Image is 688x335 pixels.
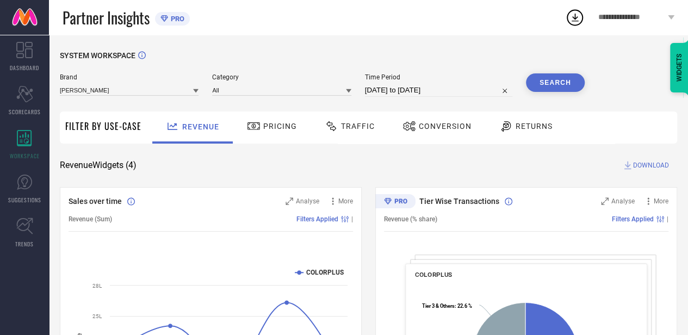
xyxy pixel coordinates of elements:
text: 25L [92,313,102,319]
span: DOWNLOAD [633,160,669,171]
span: More [654,197,668,205]
button: Search [526,73,585,92]
span: WORKSPACE [10,152,40,160]
svg: Zoom [601,197,609,205]
span: Revenue (% share) [384,215,437,223]
div: Open download list [565,8,585,27]
span: Filter By Use-Case [65,120,141,133]
span: Revenue (Sum) [69,215,112,223]
span: Category [212,73,351,81]
svg: Zoom [286,197,293,205]
span: Analyse [611,197,635,205]
span: Partner Insights [63,7,150,29]
span: Revenue [182,122,219,131]
span: Tier Wise Transactions [419,197,499,206]
span: Filters Applied [612,215,654,223]
span: TRENDS [15,240,34,248]
span: COLORPLUS [415,271,452,278]
span: PRO [168,15,184,23]
div: Premium [375,194,416,210]
span: Traffic [341,122,375,131]
span: More [338,197,353,205]
span: Brand [60,73,199,81]
span: Time Period [365,73,512,81]
text: : 22.6 % [422,303,472,309]
span: | [667,215,668,223]
span: Filters Applied [296,215,338,223]
span: DASHBOARD [10,64,39,72]
text: 28L [92,283,102,289]
span: Conversion [419,122,472,131]
span: | [351,215,353,223]
span: SYSTEM WORKSPACE [60,51,135,60]
span: SCORECARDS [9,108,41,116]
span: Pricing [263,122,297,131]
span: Analyse [296,197,319,205]
tspan: Tier 3 & Others [422,303,455,309]
span: Returns [516,122,553,131]
input: Select time period [365,84,512,97]
span: Sales over time [69,197,122,206]
span: SUGGESTIONS [8,196,41,204]
text: COLORPLUS [306,269,344,276]
span: Revenue Widgets ( 4 ) [60,160,137,171]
